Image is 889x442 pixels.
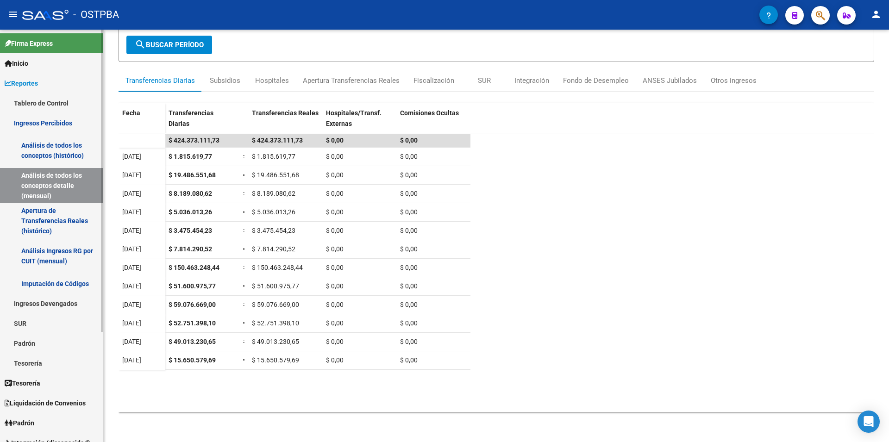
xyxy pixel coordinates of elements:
span: [DATE] [122,338,141,345]
span: = [243,227,246,234]
span: $ 0,00 [326,319,344,327]
div: Apertura Transferencias Reales [303,75,400,86]
span: $ 424.373.111,73 [169,137,219,144]
span: Buscar Período [135,41,204,49]
span: $ 1.815.619,77 [252,153,295,160]
span: Tesorería [5,378,40,388]
span: $ 8.189.080,62 [169,190,212,197]
span: = [243,153,246,160]
span: $ 0,00 [400,356,418,364]
span: $ 0,00 [400,208,418,216]
span: $ 51.600.975,77 [252,282,299,290]
span: $ 0,00 [400,264,418,271]
span: $ 0,00 [400,301,418,308]
span: [DATE] [122,190,141,197]
span: $ 0,00 [400,190,418,197]
mat-icon: menu [7,9,19,20]
span: $ 0,00 [326,264,344,271]
mat-icon: person [870,9,882,20]
span: $ 59.076.669,00 [252,301,299,308]
div: Transferencias Diarias [125,75,195,86]
span: $ 0,00 [326,190,344,197]
span: [DATE] [122,319,141,327]
span: $ 0,00 [326,282,344,290]
span: Inicio [5,58,28,68]
div: Subsidios [210,75,240,86]
span: $ 5.036.013,26 [252,208,295,216]
span: = [243,245,246,253]
mat-icon: search [135,39,146,50]
span: $ 19.486.551,68 [169,171,216,179]
span: $ 0,00 [326,153,344,160]
span: $ 52.751.398,10 [252,319,299,327]
span: [DATE] [122,264,141,271]
span: $ 0,00 [400,137,418,144]
span: [DATE] [122,282,141,290]
span: = [243,264,246,271]
button: Buscar Período [126,36,212,54]
datatable-header-cell: Transferencias Reales [248,103,322,142]
span: $ 0,00 [400,282,418,290]
span: $ 0,00 [400,227,418,234]
span: Transferencias Diarias [169,109,213,127]
span: = [243,301,246,308]
span: $ 1.815.619,77 [169,153,212,160]
datatable-header-cell: Hospitales/Transf. Externas [322,103,396,142]
span: Transferencias Reales [252,109,319,117]
span: $ 8.189.080,62 [252,190,295,197]
span: = [243,190,246,197]
div: Fondo de Desempleo [563,75,629,86]
span: $ 424.373.111,73 [252,137,303,144]
span: $ 150.463.248,44 [169,264,219,271]
datatable-header-cell: Fecha [119,103,165,142]
span: = [243,171,246,179]
span: = [243,319,246,327]
span: Comisiones Ocultas [400,109,459,117]
span: $ 7.814.290,52 [252,245,295,253]
span: [DATE] [122,227,141,234]
span: = [243,208,246,216]
span: $ 0,00 [326,171,344,179]
div: SUR [478,75,491,86]
span: $ 49.013.230,65 [169,338,216,345]
span: Fecha [122,109,140,117]
span: = [243,356,246,364]
span: $ 52.751.398,10 [169,319,216,327]
span: $ 15.650.579,69 [252,356,299,364]
span: $ 0,00 [326,245,344,253]
span: = [243,338,246,345]
div: Fiscalización [413,75,454,86]
span: $ 150.463.248,44 [252,264,303,271]
span: $ 7.814.290,52 [169,245,212,253]
span: Liquidación de Convenios [5,398,86,408]
span: $ 0,00 [400,245,418,253]
div: Integración [514,75,549,86]
datatable-header-cell: Comisiones Ocultas [396,103,470,142]
span: [DATE] [122,153,141,160]
span: $ 0,00 [400,153,418,160]
span: $ 3.475.454,23 [169,227,212,234]
span: - OSTPBA [73,5,119,25]
span: $ 5.036.013,26 [169,208,212,216]
span: [DATE] [122,356,141,364]
span: = [243,282,246,290]
span: $ 0,00 [326,338,344,345]
div: ANSES Jubilados [643,75,697,86]
datatable-header-cell: Transferencias Diarias [165,103,239,142]
span: Reportes [5,78,38,88]
span: $ 15.650.579,69 [169,356,216,364]
span: $ 51.600.975,77 [169,282,216,290]
span: $ 49.013.230,65 [252,338,299,345]
span: Hospitales/Transf. Externas [326,109,382,127]
span: $ 0,00 [326,208,344,216]
span: $ 0,00 [326,137,344,144]
span: $ 0,00 [326,227,344,234]
span: $ 59.076.669,00 [169,301,216,308]
span: [DATE] [122,245,141,253]
span: $ 3.475.454,23 [252,227,295,234]
span: $ 0,00 [326,301,344,308]
span: $ 0,00 [400,319,418,327]
div: Otros ingresos [711,75,757,86]
span: $ 0,00 [400,338,418,345]
div: Open Intercom Messenger [858,411,880,433]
